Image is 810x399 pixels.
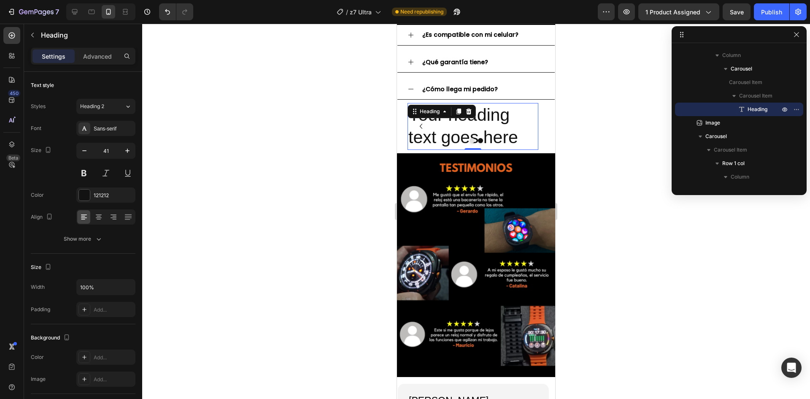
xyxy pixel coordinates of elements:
[8,90,20,97] div: 450
[64,235,103,243] div: Show more
[77,280,135,295] input: Auto
[645,8,700,16] span: 1 product assigned
[731,173,749,181] span: Column
[31,191,44,199] div: Color
[94,125,133,133] div: Sans-serif
[3,3,63,20] button: 7
[94,376,133,383] div: Add...
[11,370,142,385] h2: [PERSON_NAME]
[31,262,53,273] div: Size
[761,8,782,16] div: Publish
[31,125,41,132] div: Font
[705,132,727,141] span: Carousel
[6,155,20,161] div: Beta
[31,145,53,156] div: Size
[346,8,348,16] span: /
[94,354,133,361] div: Add...
[31,375,46,383] div: Image
[31,231,135,247] button: Show more
[31,103,46,110] div: Styles
[739,92,772,100] span: Carousel Item
[31,353,44,361] div: Color
[722,51,741,60] span: Column
[31,212,54,223] div: Align
[722,159,745,168] span: Row 1 col
[31,283,45,291] div: Width
[94,306,133,314] div: Add...
[723,3,751,20] button: Save
[80,103,104,110] span: Heading 2
[748,105,767,114] span: Heading
[41,30,132,40] p: Heading
[159,3,193,20] div: Undo/Redo
[714,146,747,154] span: Carousel Item
[83,52,112,61] p: Advanced
[31,81,54,89] div: Text style
[705,119,720,127] span: Image
[31,332,72,344] div: Background
[31,306,50,313] div: Padding
[400,8,443,16] span: Need republishing
[729,78,762,87] span: Carousel Item
[730,8,744,16] span: Save
[55,7,59,17] p: 7
[731,65,752,73] span: Carousel
[94,192,133,199] div: 121212
[638,3,719,20] button: 1 product assigned
[350,8,372,16] span: z7 Ultra
[42,52,65,61] p: Settings
[397,24,555,399] iframe: Design area
[754,3,789,20] button: Publish
[76,99,135,114] button: Heading 2
[781,358,802,378] div: Open Intercom Messenger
